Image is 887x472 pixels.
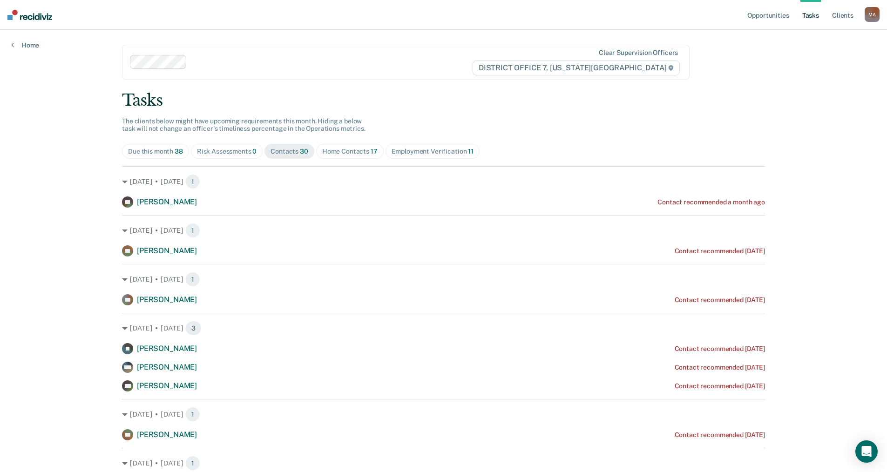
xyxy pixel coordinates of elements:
[599,49,678,57] div: Clear supervision officers
[675,345,765,353] div: Contact recommended [DATE]
[137,363,197,371] span: [PERSON_NAME]
[865,7,880,22] div: M A
[137,246,197,255] span: [PERSON_NAME]
[122,117,366,133] span: The clients below might have upcoming requirements this month. Hiding a below task will not chang...
[137,295,197,304] span: [PERSON_NAME]
[122,223,765,238] div: [DATE] • [DATE] 1
[675,431,765,439] div: Contact recommended [DATE]
[185,174,200,189] span: 1
[185,321,202,336] span: 3
[137,344,197,353] span: [PERSON_NAME]
[657,198,765,206] div: Contact recommended a month ago
[473,61,680,75] span: DISTRICT OFFICE 7, [US_STATE][GEOGRAPHIC_DATA]
[865,7,880,22] button: MA
[185,272,200,287] span: 1
[252,148,257,155] span: 0
[675,364,765,371] div: Contact recommended [DATE]
[185,456,200,471] span: 1
[122,321,765,336] div: [DATE] • [DATE] 3
[185,223,200,238] span: 1
[122,407,765,422] div: [DATE] • [DATE] 1
[122,91,765,110] div: Tasks
[175,148,183,155] span: 38
[137,197,197,206] span: [PERSON_NAME]
[468,148,474,155] span: 11
[271,148,308,155] div: Contacts
[7,10,52,20] img: Recidiviz
[122,272,765,287] div: [DATE] • [DATE] 1
[11,41,39,49] a: Home
[128,148,183,155] div: Due this month
[122,456,765,471] div: [DATE] • [DATE] 1
[371,148,378,155] span: 17
[197,148,257,155] div: Risk Assessments
[392,148,474,155] div: Employment Verification
[675,296,765,304] div: Contact recommended [DATE]
[300,148,308,155] span: 30
[137,430,197,439] span: [PERSON_NAME]
[185,407,200,422] span: 1
[137,381,197,390] span: [PERSON_NAME]
[675,382,765,390] div: Contact recommended [DATE]
[322,148,378,155] div: Home Contacts
[122,174,765,189] div: [DATE] • [DATE] 1
[855,440,878,463] div: Open Intercom Messenger
[675,247,765,255] div: Contact recommended [DATE]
